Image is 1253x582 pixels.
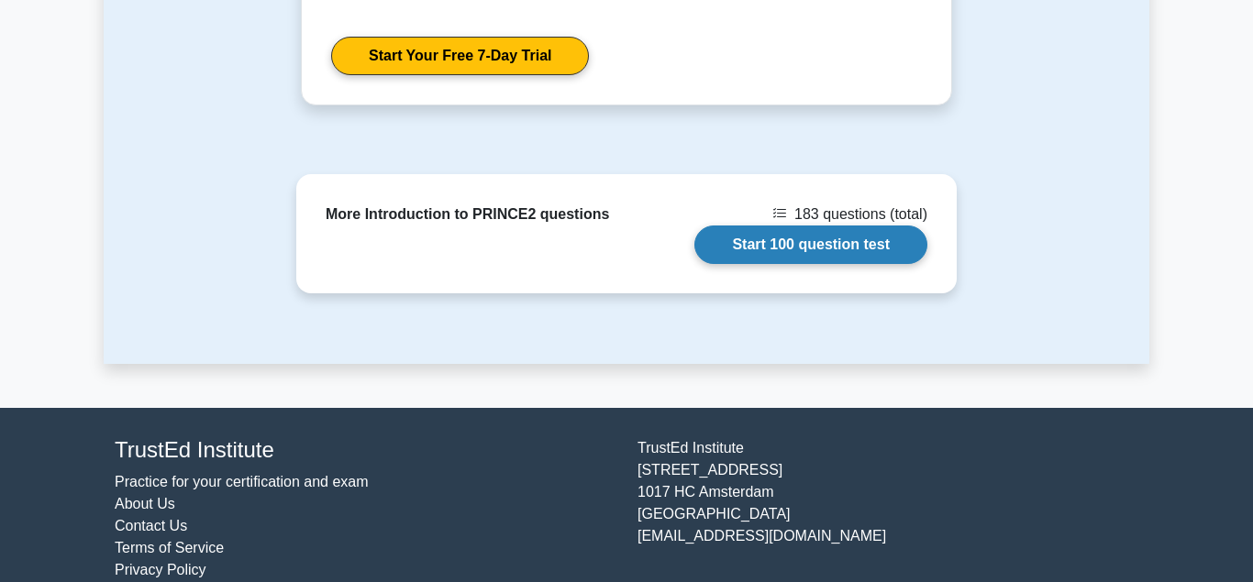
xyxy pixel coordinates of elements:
a: Start 100 question test [694,225,927,264]
a: Privacy Policy [115,562,206,577]
a: Terms of Service [115,540,224,555]
a: Practice for your certification and exam [115,474,369,489]
a: Contact Us [115,518,187,533]
h4: TrustEd Institute [115,437,615,464]
a: About Us [115,496,175,511]
a: Start Your Free 7-Day Trial [331,37,589,75]
div: TrustEd Institute [STREET_ADDRESS] 1017 HC Amsterdam [GEOGRAPHIC_DATA] [EMAIL_ADDRESS][DOMAIN_NAME] [626,437,1149,581]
